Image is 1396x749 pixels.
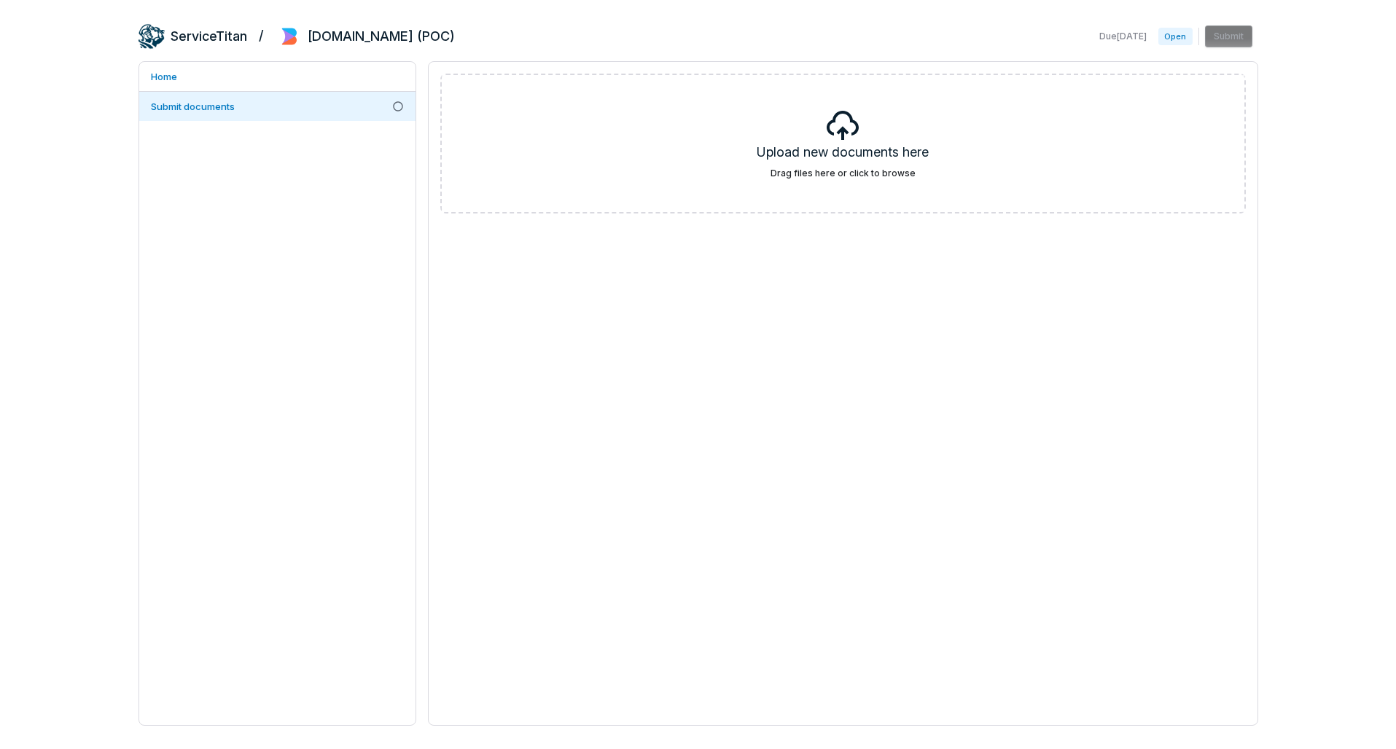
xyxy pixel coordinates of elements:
[1158,28,1192,45] span: Open
[757,143,929,168] h5: Upload new documents here
[151,101,235,112] span: Submit documents
[171,27,247,46] h2: ServiceTitan
[259,23,264,45] h2: /
[771,168,916,179] label: Drag files here or click to browse
[139,92,416,121] a: Submit documents
[139,62,416,91] a: Home
[308,27,455,46] h2: [DOMAIN_NAME] (POC)
[1099,31,1147,42] span: Due [DATE]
